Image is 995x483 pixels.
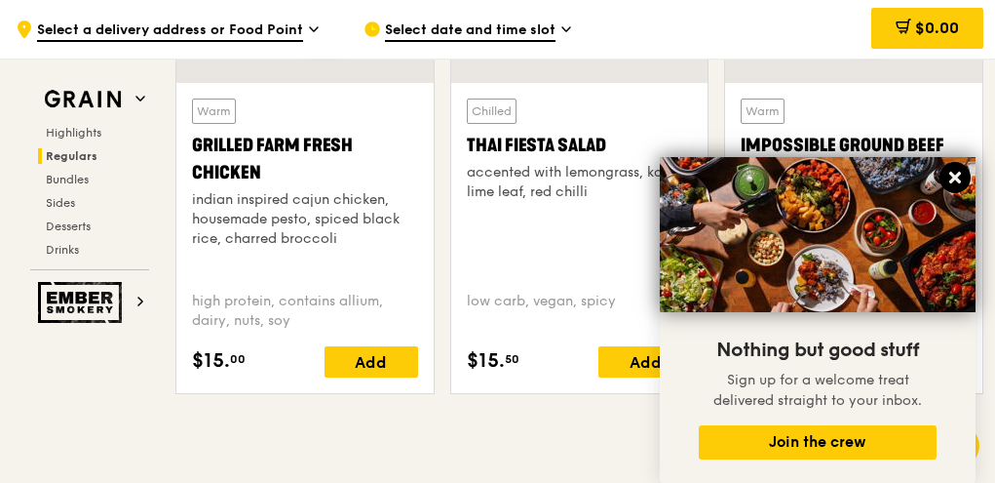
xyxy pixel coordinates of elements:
[716,339,919,362] span: Nothing but good stuff
[192,99,236,124] div: Warm
[325,346,418,378] div: Add
[192,132,418,186] div: Grilled Farm Fresh Chicken
[467,132,693,159] div: Thai Fiesta Salad
[939,162,971,193] button: Close
[741,99,785,124] div: Warm
[467,292,693,331] div: low carb, vegan, spicy
[598,346,692,378] div: Add
[467,99,517,124] div: Chilled
[46,173,89,186] span: Bundles
[46,149,97,163] span: Regulars
[385,20,555,42] span: Select date and time slot
[38,282,128,323] img: Ember Smokery web logo
[38,82,128,117] img: Grain web logo
[741,132,967,214] div: Impossible Ground Beef Hamburg with Japanese [PERSON_NAME]
[192,292,418,331] div: high protein, contains allium, dairy, nuts, soy
[505,351,519,367] span: 50
[467,346,505,376] span: $15.
[467,163,693,202] div: accented with lemongrass, kaffir lime leaf, red chilli
[699,425,937,460] button: Join the crew
[46,243,79,257] span: Drinks
[230,351,246,367] span: 00
[46,196,75,210] span: Sides
[46,220,91,233] span: Desserts
[37,20,303,42] span: Select a delivery address or Food Point
[46,126,101,140] span: Highlights
[713,372,922,409] span: Sign up for a welcome treat delivered straight to your inbox.
[915,19,959,37] span: $0.00
[192,190,418,249] div: indian inspired cajun chicken, housemade pesto, spiced black rice, charred broccoli
[192,346,230,376] span: $15.
[660,157,976,312] img: DSC07876-Edit02-Large.jpeg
